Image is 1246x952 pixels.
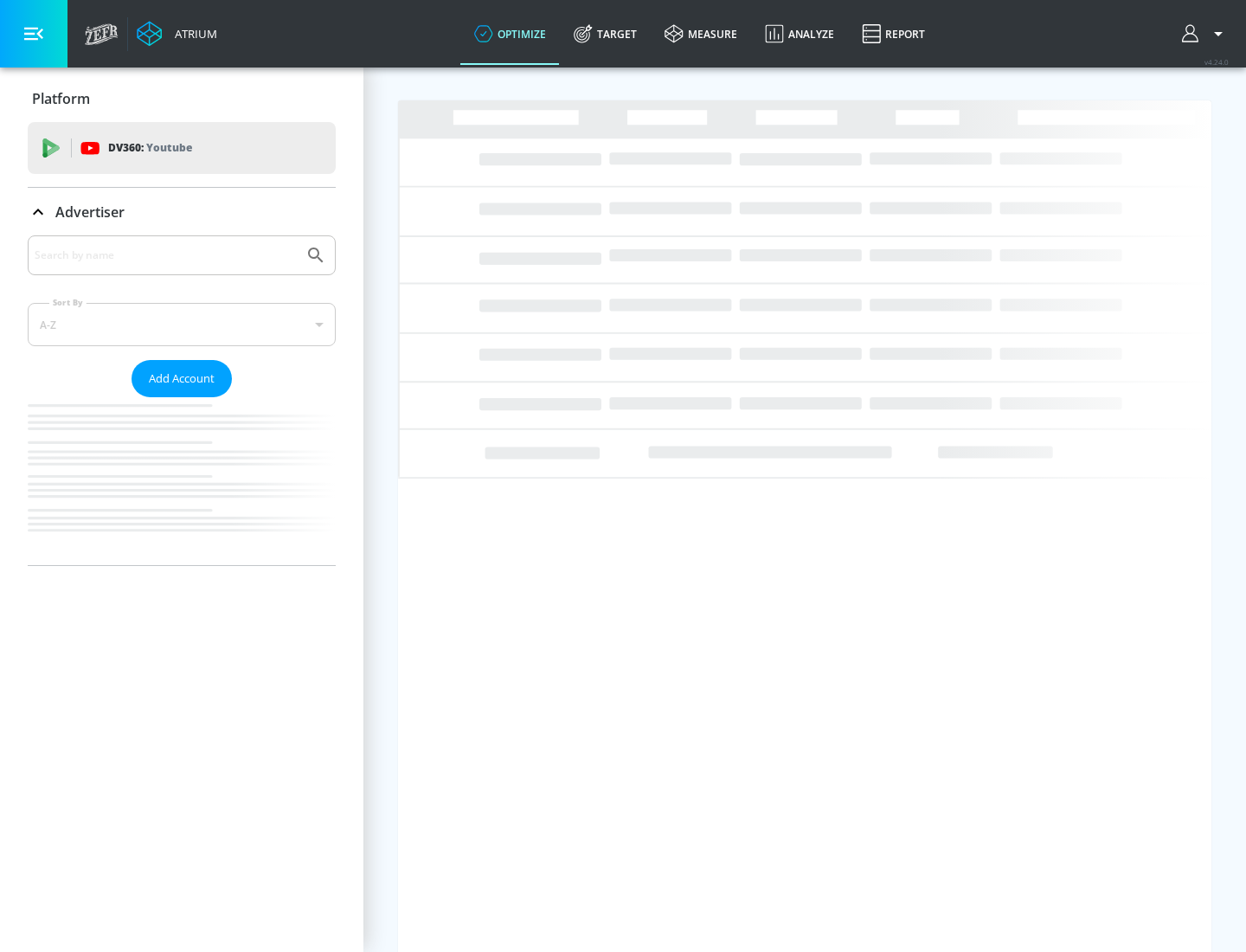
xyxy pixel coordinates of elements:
[149,369,215,389] span: Add Account
[146,138,192,157] p: Youtube
[132,360,232,397] button: Add Account
[848,3,939,65] a: Report
[137,21,217,47] a: Atrium
[108,138,192,158] p: DV360:
[49,297,87,308] label: Sort By
[28,74,336,123] div: Platform
[55,203,125,222] p: Advertiser
[28,397,336,565] nav: list of Advertiser
[168,26,217,42] div: Atrium
[1204,57,1229,67] span: v 4.24.0
[651,3,751,65] a: measure
[460,3,560,65] a: optimize
[28,188,336,236] div: Advertiser
[32,89,90,108] p: Platform
[560,3,651,65] a: Target
[751,3,848,65] a: Analyze
[28,303,336,346] div: A-Z
[28,122,336,174] div: DV360: Youtube
[35,244,297,267] input: Search by name
[28,235,336,565] div: Advertiser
